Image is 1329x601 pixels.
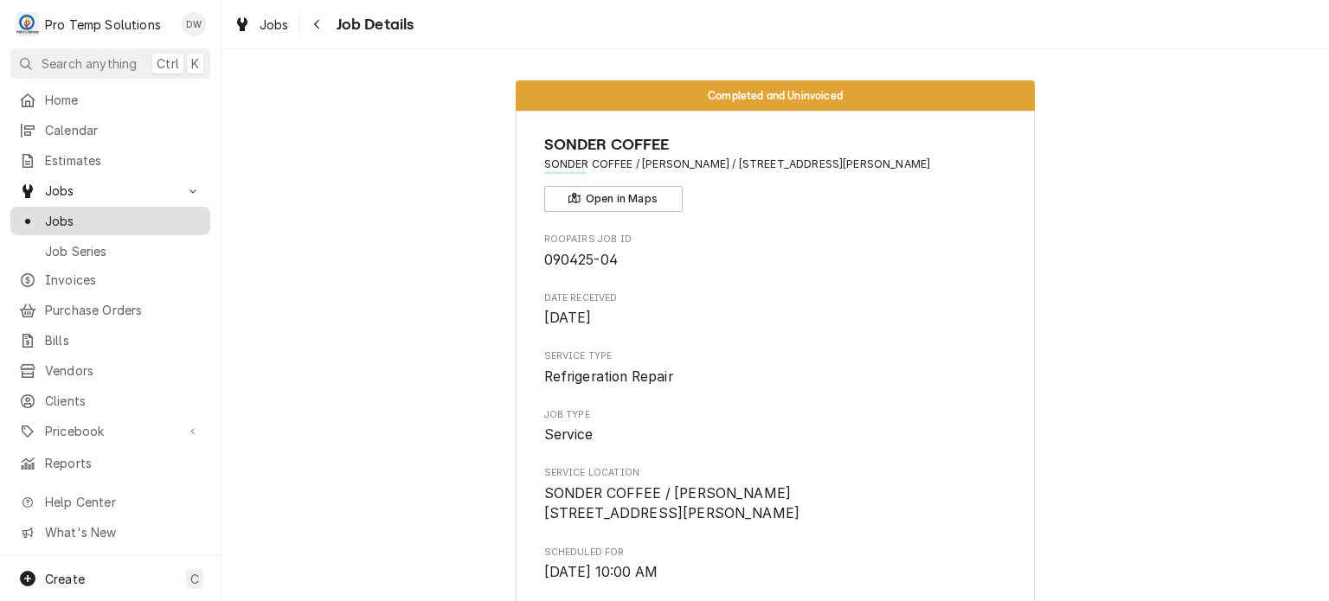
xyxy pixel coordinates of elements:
span: Scheduled For [544,562,1007,583]
a: Clients [10,387,210,415]
span: Vendors [45,361,202,380]
span: Jobs [45,212,202,230]
div: Service Location [544,466,1007,524]
div: Pro Temp Solutions's Avatar [16,12,40,36]
span: Bills [45,331,202,349]
div: Dana Williams's Avatar [182,12,206,36]
span: K [191,54,199,73]
a: Go to What's New [10,518,210,547]
a: Jobs [10,207,210,235]
span: Ctrl [157,54,179,73]
span: Service [544,426,594,443]
span: Roopairs Job ID [544,250,1007,271]
a: Purchase Orders [10,296,210,324]
span: Jobs [45,182,176,200]
div: DW [182,12,206,36]
span: Home [45,91,202,109]
a: Calendar [10,116,210,144]
span: C [190,570,199,588]
a: Jobs [227,10,296,39]
a: Go to Help Center [10,488,210,516]
span: Job Series [45,242,202,260]
a: Home [10,86,210,114]
div: Roopairs Job ID [544,233,1007,270]
div: Scheduled For [544,546,1007,583]
a: Go to Jobs [10,176,210,205]
span: Job Details [331,13,414,36]
span: Service Type [544,349,1007,363]
span: Search anything [42,54,137,73]
span: 090425-04 [544,252,618,268]
span: [DATE] [544,310,592,326]
a: Invoices [10,265,210,294]
span: Reports [45,454,202,472]
div: Client Information [544,133,1007,212]
div: Status [516,80,1035,111]
span: Calendar [45,121,202,139]
span: Estimates [45,151,202,169]
button: Navigate back [304,10,331,38]
span: Roopairs Job ID [544,233,1007,246]
div: P [16,12,40,36]
span: Jobs [260,16,289,34]
span: SONDER COFFEE / [PERSON_NAME] [STREET_ADDRESS][PERSON_NAME] [544,485,800,522]
span: Service Location [544,466,1007,480]
span: Date Received [544,291,1007,305]
a: Go to Pricebook [10,417,210,445]
a: Estimates [10,146,210,175]
div: Job Type [544,408,1007,445]
span: [DATE] 10:00 AM [544,564,658,580]
span: Job Type [544,408,1007,422]
span: Date Received [544,308,1007,329]
span: Invoices [45,271,202,289]
span: Completed and Uninvoiced [708,90,843,101]
a: Bills [10,326,210,355]
span: Clients [45,392,202,410]
span: Create [45,572,85,586]
span: Job Type [544,425,1007,445]
span: Pricebook [45,422,176,440]
button: Open in Maps [544,186,683,212]
span: Name [544,133,1007,157]
div: Date Received [544,291,1007,329]
a: Reports [10,449,210,477]
a: Vendors [10,356,210,385]
div: Service Type [544,349,1007,387]
span: Scheduled For [544,546,1007,559]
span: Service Location [544,483,1007,524]
span: Purchase Orders [45,301,202,319]
span: Refrigeration Repair [544,368,673,385]
div: Pro Temp Solutions [45,16,161,34]
span: Address [544,157,1007,172]
a: Job Series [10,237,210,265]
button: Search anythingCtrlK [10,48,210,79]
span: Service Type [544,367,1007,387]
span: Help Center [45,493,200,511]
span: What's New [45,523,200,541]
